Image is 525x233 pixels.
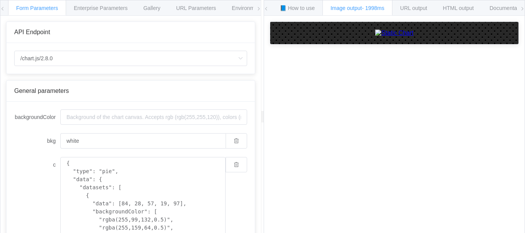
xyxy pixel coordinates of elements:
span: Environments [232,5,265,11]
span: General parameters [14,88,69,94]
input: Background of the chart canvas. Accepts rgb (rgb(255,255,120)), colors (red), and url-encoded hex... [60,133,226,149]
span: Form Parameters [16,5,58,11]
img: Static Chart [375,30,414,36]
span: HTML output [443,5,473,11]
label: backgroundColor [14,109,60,125]
span: URL output [400,5,427,11]
a: Static Chart [278,30,511,36]
span: URL Parameters [176,5,216,11]
label: bkg [14,133,60,149]
span: 📘 How to use [280,5,315,11]
span: Enterprise Parameters [74,5,128,11]
input: Select [14,51,247,66]
span: - 1998ms [362,5,384,11]
label: c [14,157,60,172]
span: API Endpoint [14,29,50,35]
span: Image output [331,5,384,11]
span: Gallery [143,5,160,11]
input: Background of the chart canvas. Accepts rgb (rgb(255,255,120)), colors (red), and url-encoded hex... [60,109,247,125]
